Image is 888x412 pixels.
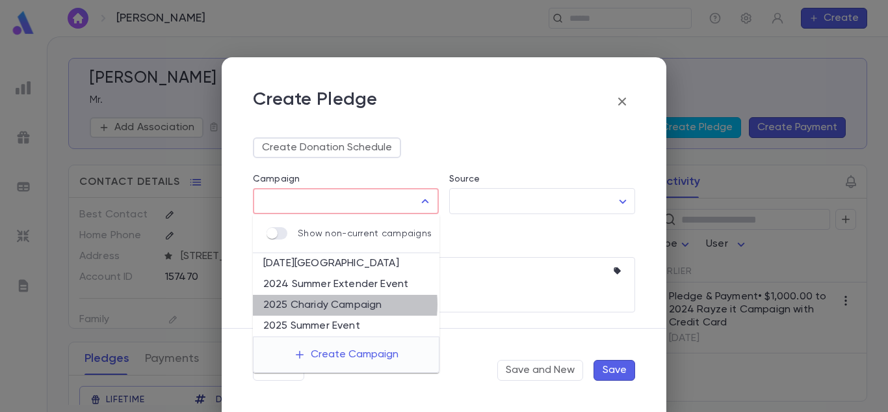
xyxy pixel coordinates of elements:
[416,192,434,210] button: Close
[253,316,439,336] li: 2025 Summer Event
[253,174,300,184] label: Campaign
[253,137,401,158] button: Create Donation Schedule
[283,342,409,367] button: Create Campaign
[449,189,635,214] div: ​
[253,253,439,274] li: [DATE][GEOGRAPHIC_DATA]
[253,89,378,115] p: Create Pledge
[253,295,439,316] li: 2025 Charidy Campaign
[449,174,480,184] label: Source
[298,228,432,239] p: Show non-current campaigns
[497,360,583,381] button: Save and New
[253,274,439,295] li: 2024 Summer Extender Event
[594,360,635,381] button: Save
